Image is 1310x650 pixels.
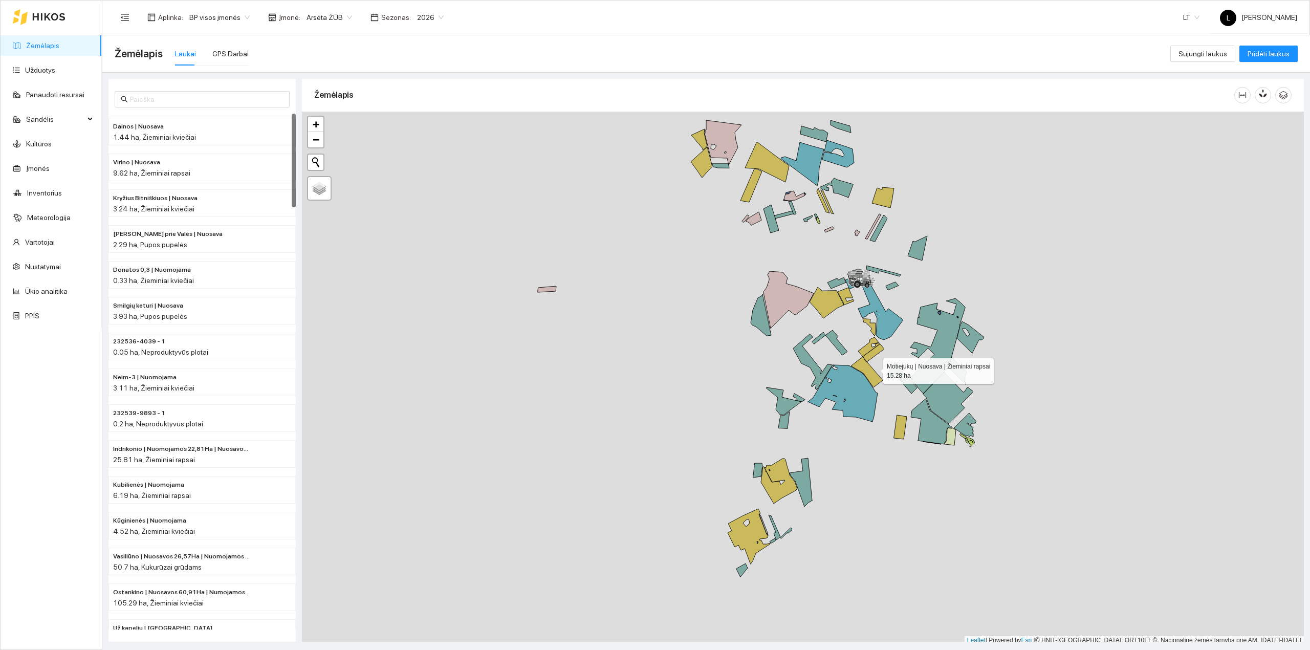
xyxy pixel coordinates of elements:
a: Zoom out [308,132,323,147]
span: 2026 [417,10,444,25]
span: Už kapelių | Nuosava [113,623,212,633]
a: Meteorologija [27,213,71,222]
span: Pridėti laukus [1248,48,1290,59]
span: Neim-3 | Nuomojama [113,373,177,382]
span: BP visos įmonės [189,10,250,25]
span: + [313,118,319,131]
button: column-width [1234,87,1251,103]
button: Initiate a new search [308,155,323,170]
span: column-width [1235,91,1250,99]
span: | [1034,637,1035,644]
span: 232539-9893 - 1 [113,408,165,418]
span: Aplinka : [158,12,183,23]
div: Žemėlapis [314,80,1234,110]
a: Pridėti laukus [1239,50,1298,58]
span: LT [1183,10,1199,25]
span: layout [147,13,156,21]
a: Layers [308,177,331,200]
span: 0.05 ha, Neproduktyvūs plotai [113,348,208,356]
button: menu-fold [115,7,135,28]
span: 3.11 ha, Žieminiai kviečiai [113,384,194,392]
span: 4.52 ha, Žieminiai kviečiai [113,527,195,535]
span: 232536-4039 - 1 [113,337,165,346]
div: GPS Darbai [212,48,249,59]
a: Leaflet [967,637,986,644]
a: Esri [1021,637,1032,644]
span: [PERSON_NAME] [1220,13,1297,21]
input: Paieška [130,94,283,105]
span: 3.24 ha, Žieminiai kviečiai [113,205,194,213]
span: 105.29 ha, Žieminiai kviečiai [113,599,204,607]
a: Įmonės [26,164,50,172]
span: Virino | Nuosava [113,158,160,167]
span: Įmonė : [279,12,300,23]
span: Rolando prie Valės | Nuosava [113,229,223,239]
span: 25.81 ha, Žieminiai rapsai [113,456,195,464]
span: Kūginienės | Nuomojama [113,516,186,526]
span: Smilgių keturi | Nuosava [113,301,183,311]
span: 3.93 ha, Pupos pupelės [113,312,187,320]
span: Indrikonio | Nuomojamos 22,81Ha | Nuosavos 3,00 Ha [113,444,250,454]
span: − [313,133,319,146]
span: Sezonas : [381,12,411,23]
span: shop [268,13,276,21]
span: Arsėta ŽŪB [307,10,352,25]
span: 1.44 ha, Žieminiai kviečiai [113,133,196,141]
span: Kryžius Bitniškiuos | Nuosava [113,193,198,203]
div: Laukai [175,48,196,59]
div: | Powered by © HNIT-[GEOGRAPHIC_DATA]; ORT10LT ©, Nacionalinė žemės tarnyba prie AM, [DATE]-[DATE] [965,636,1304,645]
span: search [121,96,128,103]
span: Sujungti laukus [1178,48,1227,59]
span: Ostankino | Nuosavos 60,91Ha | Numojamos 44,38Ha [113,588,250,597]
a: Nustatymai [25,263,61,271]
span: 2.29 ha, Pupos pupelės [113,241,187,249]
span: L [1227,10,1230,26]
span: 0.33 ha, Žieminiai kviečiai [113,276,194,285]
span: calendar [370,13,379,21]
a: Užduotys [25,66,55,74]
span: Donatos 0,3 | Nuomojama [113,265,191,275]
a: PPIS [25,312,39,320]
span: Sandėlis [26,109,84,129]
button: Sujungti laukus [1170,46,1235,62]
span: 9.62 ha, Žieminiai rapsai [113,169,190,177]
a: Sujungti laukus [1170,50,1235,58]
span: Kubilienės | Nuomojama [113,480,184,490]
span: 6.19 ha, Žieminiai rapsai [113,491,191,500]
span: Dainos | Nuosava [113,122,164,132]
a: Zoom in [308,117,323,132]
span: Žemėlapis [115,46,163,62]
a: Ūkio analitika [25,287,68,295]
span: 0.2 ha, Neproduktyvūs plotai [113,420,203,428]
a: Žemėlapis [26,41,59,50]
a: Inventorius [27,189,62,197]
a: Vartotojai [25,238,55,246]
span: menu-fold [120,13,129,22]
a: Kultūros [26,140,52,148]
button: Pridėti laukus [1239,46,1298,62]
span: 50.7 ha, Kukurūzai grūdams [113,563,202,571]
a: Panaudoti resursai [26,91,84,99]
span: Vasiliūno | Nuosavos 26,57Ha | Nuomojamos 24,15Ha [113,552,250,561]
